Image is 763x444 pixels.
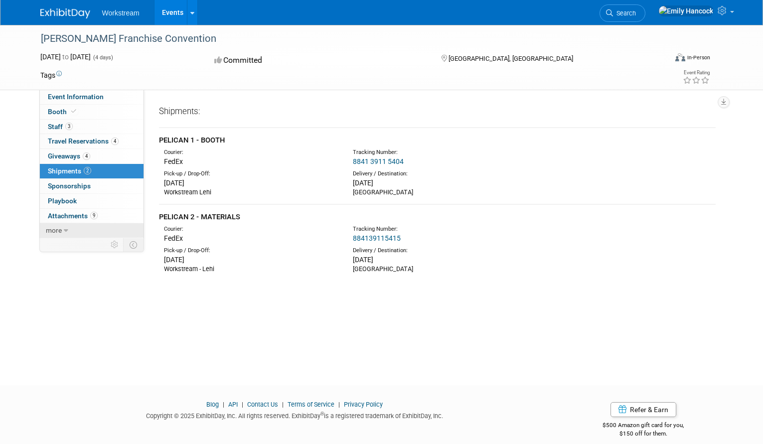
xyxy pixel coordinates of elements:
[247,401,278,408] a: Contact Us
[683,70,710,75] div: Event Rating
[336,401,342,408] span: |
[40,223,144,238] a: more
[675,53,685,61] img: Format-Inperson.png
[164,148,338,156] div: Courier:
[353,225,574,233] div: Tracking Number:
[61,53,70,61] span: to
[220,401,227,408] span: |
[48,93,104,101] span: Event Information
[159,106,716,121] div: Shipments:
[48,108,78,116] span: Booth
[123,238,144,251] td: Toggle Event Tabs
[90,212,98,219] span: 9
[159,135,716,146] div: PELICAN 1 - BOOTH
[164,170,338,178] div: Pick-up / Drop-Off:
[40,134,144,148] a: Travel Reservations4
[83,152,90,160] span: 4
[84,167,91,174] span: 2
[92,54,113,61] span: (4 days)
[40,120,144,134] a: Staff3
[449,55,573,62] span: [GEOGRAPHIC_DATA], [GEOGRAPHIC_DATA]
[48,152,90,160] span: Giveaways
[353,247,527,255] div: Delivery / Destination:
[164,188,338,197] div: Workstream Lehi
[613,9,636,17] span: Search
[610,402,676,417] a: Refer & Earn
[658,5,714,16] img: Emily Hancock
[353,234,401,242] a: 884139115415
[320,411,324,417] sup: ®
[280,401,286,408] span: |
[206,401,219,408] a: Blog
[353,255,527,265] div: [DATE]
[71,109,76,114] i: Booth reservation complete
[164,233,338,243] div: FedEx
[40,164,144,178] a: Shipments2
[106,238,124,251] td: Personalize Event Tab Strip
[211,52,425,69] div: Committed
[48,167,91,175] span: Shipments
[40,409,549,421] div: Copyright © 2025 ExhibitDay, Inc. All rights reserved. ExhibitDay is a registered trademark of Ex...
[48,123,73,131] span: Staff
[611,52,710,67] div: Event Format
[600,4,645,22] a: Search
[48,197,77,205] span: Playbook
[164,225,338,233] div: Courier:
[564,430,723,438] div: $150 off for them.
[40,90,144,104] a: Event Information
[40,149,144,163] a: Giveaways4
[164,178,338,188] div: [DATE]
[40,179,144,193] a: Sponsorships
[48,182,91,190] span: Sponsorships
[353,265,527,274] div: [GEOGRAPHIC_DATA]
[40,194,144,208] a: Playbook
[102,9,140,17] span: Workstream
[48,212,98,220] span: Attachments
[288,401,334,408] a: Terms of Service
[48,137,119,145] span: Travel Reservations
[46,226,62,234] span: more
[40,53,91,61] span: [DATE] [DATE]
[564,415,723,438] div: $500 Amazon gift card for you,
[164,265,338,274] div: Workstream - Lehi
[164,255,338,265] div: [DATE]
[111,138,119,145] span: 4
[164,156,338,166] div: FedEx
[65,123,73,130] span: 3
[344,401,383,408] a: Privacy Policy
[40,70,62,80] td: Tags
[353,188,527,197] div: [GEOGRAPHIC_DATA]
[687,54,710,61] div: In-Person
[159,212,716,222] div: PELICAN 2 - MATERIALS
[37,30,653,48] div: [PERSON_NAME] Franchise Convention
[353,148,574,156] div: Tracking Number:
[239,401,246,408] span: |
[353,178,527,188] div: [DATE]
[40,209,144,223] a: Attachments9
[40,105,144,119] a: Booth
[353,157,404,165] a: 8841 3911 5404
[353,170,527,178] div: Delivery / Destination:
[228,401,238,408] a: API
[164,247,338,255] div: Pick-up / Drop-Off:
[40,8,90,18] img: ExhibitDay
